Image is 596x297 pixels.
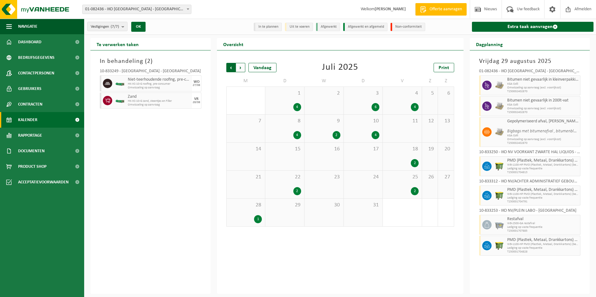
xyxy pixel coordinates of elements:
td: D [344,75,383,87]
span: 28 [230,202,262,209]
span: 6 [441,90,450,97]
span: 31 [347,202,380,209]
span: Restafval [507,217,579,222]
span: 7 [230,118,262,125]
span: HK-XC-10-G roofing, pre-consumer [128,82,190,86]
h3: Vrijdag 29 augustus 2025 [479,57,581,66]
h2: Overzicht [217,38,250,50]
div: Juli 2025 [322,63,358,72]
span: PMD (Plastiek, Metaal, Drankkartons) (bedrijven) [507,158,579,163]
button: OK [131,22,146,32]
span: Contracten [18,97,42,112]
div: 4 [293,103,301,111]
span: 15 [268,146,301,153]
span: 30 [308,202,340,209]
span: 27 [441,174,450,181]
span: 5 [425,90,435,97]
span: 01-082436 - IKO NV - ANTWERPEN [83,5,191,14]
span: 19 [425,146,435,153]
td: D [265,75,305,87]
span: T250001704828 [507,250,579,254]
div: 4 [293,131,301,139]
span: 1 [268,90,301,97]
span: T250001704813 [507,171,579,174]
span: Gebruikers [18,81,41,97]
span: T250001707885 [507,229,579,233]
span: Offerte aanvragen [428,6,464,12]
span: 9 [308,118,340,125]
span: Vorige [226,63,236,72]
td: W [305,75,344,87]
span: T250002402870 [507,90,579,93]
div: 2 [293,187,301,195]
td: M [226,75,266,87]
span: WB-1100-HP PMD (Plastiek, Metaal, Drankkartons) (bedrijven) [507,192,579,196]
img: HK-XC-10-GN-00 [115,98,125,103]
span: PMD (Plastiek, Metaal, Drankkartons) (bedrijven) [507,187,579,192]
td: Z [422,75,438,87]
span: KGA Colli [507,134,579,138]
span: KGA Colli [507,82,579,86]
div: 4 [411,103,419,111]
span: 21 [230,174,262,181]
div: Vandaag [248,63,276,72]
h2: Dagplanning [470,38,509,50]
img: WB-1100-HPE-GN-50 [495,241,504,250]
span: T250002402870 [507,111,579,114]
span: 3 [347,90,380,97]
div: WO [194,80,199,84]
span: 12 [425,118,435,125]
img: WB-2500-GAL-GY-01 [495,220,504,229]
span: 2 [308,90,340,97]
div: 2 [411,159,419,167]
img: WB-1100-HPE-GN-50 [495,162,504,171]
a: Offerte aanvragen [415,3,467,16]
span: Vestigingen [91,22,119,31]
span: 20 [441,146,450,153]
span: 25 [386,174,419,181]
span: Omwisseling op aanvraag (excl. voorrijkost) [507,138,579,141]
li: Afgewerkt en afgemeld [343,23,387,31]
span: Bitumen niet gevaarlijk in 200lt-vat [507,98,579,103]
div: 10-833253 - IKO NV/PLEIN LABO - [GEOGRAPHIC_DATA] [479,209,581,215]
li: Uit te voeren [285,23,313,31]
span: Lediging op vaste frequentie [507,225,579,229]
img: PB-PA-0000-WDN-00-03 [495,101,504,111]
span: 13 [441,118,450,125]
span: Product Shop [18,159,46,174]
span: Omwisseling op aanvraag (excl. voorrijkost) [507,86,579,90]
span: 01-082436 - IKO NV - ANTWERPEN [82,5,191,14]
div: 1 [254,215,262,223]
span: Lediging op vaste frequentie [507,167,579,171]
span: 22 [268,174,301,181]
span: 4 [386,90,419,97]
div: 10-833312 - IKO NV/ACHTER ADMINISTRATIEF GEBOUW - [GEOGRAPHIC_DATA] [479,179,581,186]
span: 24 [347,174,380,181]
li: In te plannen [254,23,282,31]
span: 29 [268,202,301,209]
span: Navigatie [18,19,37,34]
span: Omwisseling op aanvraag [128,86,190,90]
div: 2 [333,131,340,139]
strong: [PERSON_NAME] [375,7,406,12]
span: WB-1100-HP PMD (Plastiek, Metaal, Drankkartons) (bedrijven) [507,163,579,167]
li: Afgewerkt [316,23,340,31]
div: 10-833250 - IKO NV VOORKANT ZWARTE HAL LIQUIDS - [GEOGRAPHIC_DATA] [479,150,581,156]
div: 2 [411,187,419,195]
span: WB-1100-HP PMD (Plastiek, Metaal, Drankkartons) (bedrijven) [507,243,579,246]
img: LP-PA-00000-WDN-11 [495,81,504,90]
span: Rapportage [18,128,42,143]
span: 23 [308,174,340,181]
span: 18 [386,146,419,153]
span: Bedrijfsgegevens [18,50,55,65]
span: 8 [268,118,301,125]
div: 29/08 [193,101,200,104]
button: Vestigingen(7/7) [87,22,127,31]
a: Print [434,63,454,72]
count: (7/7) [111,25,119,29]
span: Zand [128,94,190,99]
div: 01-082436 - IKO [GEOGRAPHIC_DATA] - [GEOGRAPHIC_DATA] [479,69,581,75]
div: VR [194,97,199,101]
span: Documenten [18,143,45,159]
div: 4 [372,131,379,139]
